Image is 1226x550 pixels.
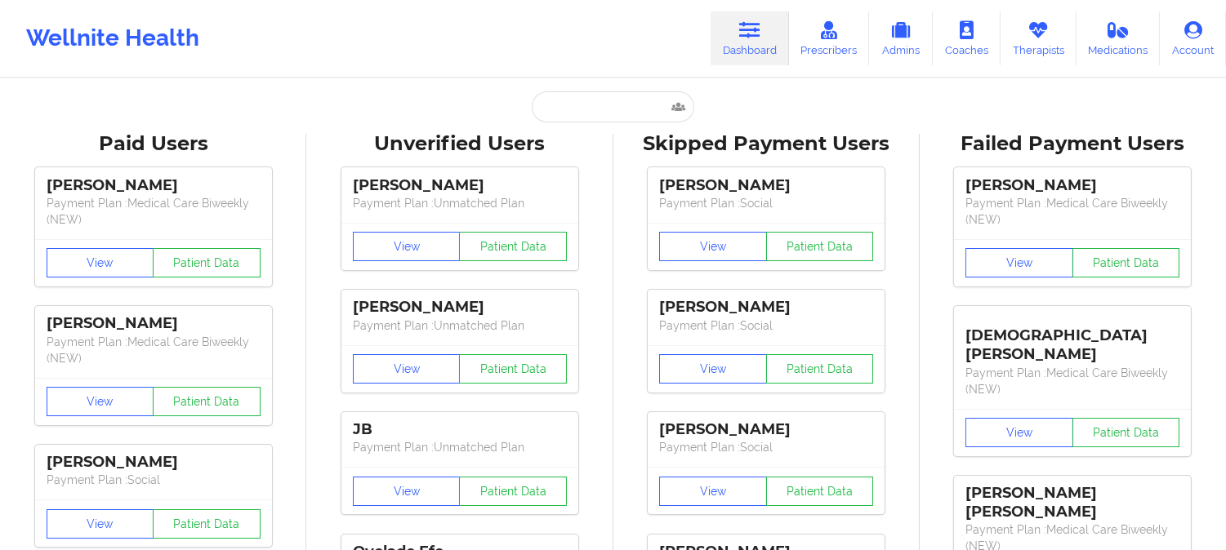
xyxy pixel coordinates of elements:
div: [DEMOGRAPHIC_DATA][PERSON_NAME] [965,314,1179,364]
button: Patient Data [153,248,261,277]
a: Medications [1077,11,1161,65]
div: [PERSON_NAME] [659,176,873,195]
div: [PERSON_NAME] [47,176,261,195]
a: Account [1160,11,1226,65]
button: Patient Data [766,354,874,384]
div: [PERSON_NAME] [47,453,261,472]
button: Patient Data [459,354,567,384]
button: Patient Data [459,232,567,261]
button: View [353,232,461,261]
button: Patient Data [766,232,874,261]
button: Patient Data [459,477,567,506]
p: Payment Plan : Medical Care Biweekly (NEW) [965,195,1179,228]
button: Patient Data [153,509,261,539]
p: Payment Plan : Social [659,317,873,334]
p: Payment Plan : Unmatched Plan [353,439,567,455]
div: [PERSON_NAME] [PERSON_NAME] [965,484,1179,521]
div: [PERSON_NAME] [353,176,567,195]
a: Therapists [1001,11,1077,65]
div: JB [353,420,567,439]
button: View [965,418,1073,447]
div: Paid Users [11,131,295,157]
div: [PERSON_NAME] [47,314,261,333]
p: Payment Plan : Social [47,472,261,488]
p: Payment Plan : Unmatched Plan [353,317,567,334]
p: Payment Plan : Unmatched Plan [353,195,567,211]
div: Unverified Users [318,131,601,157]
div: [PERSON_NAME] [659,298,873,317]
button: Patient Data [1072,248,1180,277]
button: View [659,477,767,506]
p: Payment Plan : Medical Care Biweekly (NEW) [47,334,261,366]
a: Dashboard [711,11,789,65]
button: View [353,354,461,384]
button: View [659,232,767,261]
div: Skipped Payment Users [625,131,908,157]
button: View [47,387,154,416]
div: Failed Payment Users [931,131,1215,157]
div: [PERSON_NAME] [659,420,873,439]
a: Prescribers [789,11,870,65]
div: [PERSON_NAME] [353,298,567,317]
p: Payment Plan : Medical Care Biweekly (NEW) [47,195,261,228]
button: Patient Data [1072,418,1180,447]
p: Payment Plan : Medical Care Biweekly (NEW) [965,365,1179,397]
button: View [353,477,461,506]
button: View [659,354,767,384]
a: Coaches [933,11,1001,65]
div: [PERSON_NAME] [965,176,1179,195]
button: View [47,248,154,277]
button: Patient Data [766,477,874,506]
a: Admins [869,11,933,65]
p: Payment Plan : Social [659,439,873,455]
button: View [965,248,1073,277]
button: View [47,509,154,539]
p: Payment Plan : Social [659,195,873,211]
button: Patient Data [153,387,261,416]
